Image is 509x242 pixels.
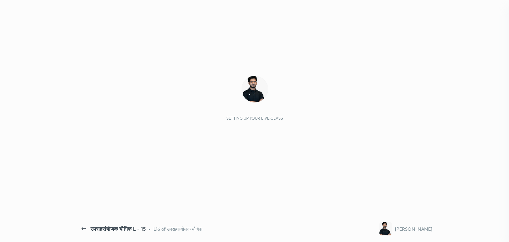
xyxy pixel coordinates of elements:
div: उपसहसंयोजक यौगिक L - 15 [90,225,146,233]
div: [PERSON_NAME] [395,225,432,232]
img: 75be8c77a365489dbb0553809f470823.jpg [242,76,268,102]
img: 75be8c77a365489dbb0553809f470823.jpg [379,222,392,235]
div: L16 of उपसहसंयोजक यौगिक [153,225,202,232]
div: Setting up your live class [226,116,283,121]
div: • [148,225,151,232]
